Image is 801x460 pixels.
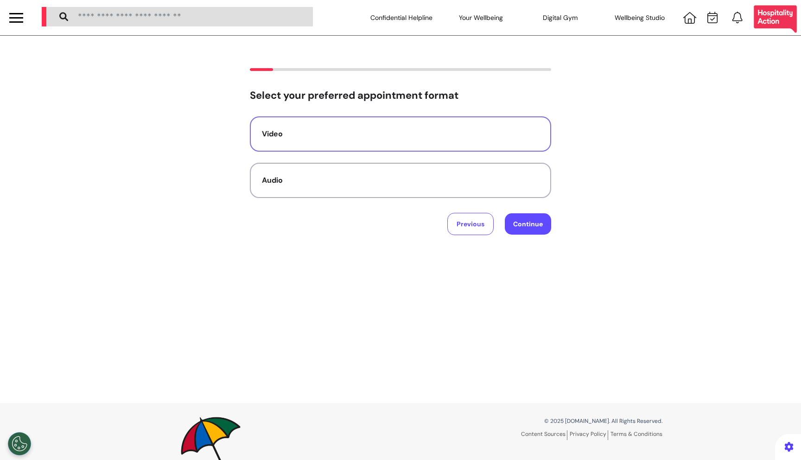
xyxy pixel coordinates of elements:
a: Terms & Conditions [610,430,662,438]
div: Your Wellbeing [441,5,521,31]
a: Privacy Policy [570,430,608,440]
button: Video [250,116,551,152]
div: Audio [262,175,539,186]
div: Confidential Helpline [362,5,441,31]
button: Previous [447,213,494,235]
div: Video [262,128,539,140]
div: Digital Gym [521,5,600,31]
button: Continue [505,213,551,235]
p: © 2025 [DOMAIN_NAME]. All Rights Reserved. [407,417,662,425]
a: Content Sources [521,430,567,440]
button: Open Preferences [8,432,31,455]
div: Wellbeing Studio [600,5,680,31]
button: Audio [250,163,551,198]
h2: Select your preferred appointment format [250,89,551,102]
